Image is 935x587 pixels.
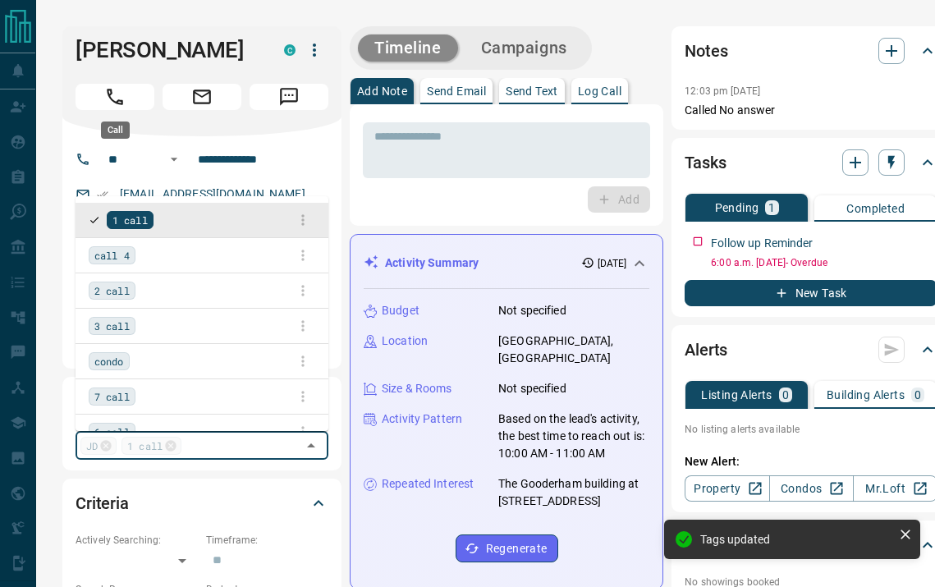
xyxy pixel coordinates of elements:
[76,490,129,516] h2: Criteria
[94,388,130,405] span: 7 call
[76,37,259,63] h1: [PERSON_NAME]
[914,389,921,401] p: 0
[715,202,759,213] p: Pending
[846,203,905,214] p: Completed
[76,84,154,110] span: Call
[120,187,305,200] a: [EMAIL_ADDRESS][DOMAIN_NAME]
[427,85,486,97] p: Send Email
[578,85,621,97] p: Log Call
[94,282,130,299] span: 2 call
[506,85,558,97] p: Send Text
[769,475,854,502] a: Condos
[711,235,813,252] p: Follow up Reminder
[768,202,775,213] p: 1
[382,475,474,493] p: Repeated Interest
[498,302,566,319] p: Not specified
[382,380,452,397] p: Size & Rooms
[382,410,462,428] p: Activity Pattern
[498,332,649,367] p: [GEOGRAPHIC_DATA], [GEOGRAPHIC_DATA]
[498,475,649,510] p: The Gooderham building at [STREET_ADDRESS]
[700,533,892,546] div: Tags updated
[701,389,772,401] p: Listing Alerts
[112,212,148,228] span: 1 call
[782,389,789,401] p: 0
[164,149,184,169] button: Open
[382,302,419,319] p: Budget
[94,353,124,369] span: condo
[685,38,727,64] h2: Notes
[300,434,323,457] button: Close
[598,256,627,271] p: [DATE]
[94,424,130,440] span: 6 call
[685,149,726,176] h2: Tasks
[827,389,905,401] p: Building Alerts
[498,380,566,397] p: Not specified
[97,189,108,200] svg: Email Verified
[465,34,584,62] button: Campaigns
[357,85,407,97] p: Add Note
[94,247,130,264] span: call 4
[498,410,649,462] p: Based on the lead's activity, the best time to reach out is: 10:00 AM - 11:00 AM
[284,44,296,56] div: condos.ca
[685,85,760,97] p: 12:03 pm [DATE]
[101,122,130,139] div: Call
[94,318,130,334] span: 3 call
[385,255,479,272] p: Activity Summary
[358,34,458,62] button: Timeline
[456,534,558,562] button: Regenerate
[206,533,328,548] p: Timeframe:
[685,337,727,363] h2: Alerts
[382,332,428,350] p: Location
[76,533,198,548] p: Actively Searching:
[364,248,649,278] div: Activity Summary[DATE]
[250,84,328,110] span: Message
[685,475,769,502] a: Property
[163,84,241,110] span: Email
[76,484,328,523] div: Criteria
